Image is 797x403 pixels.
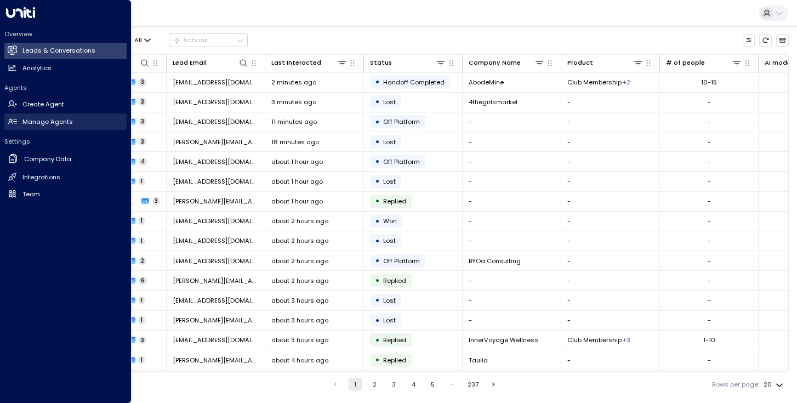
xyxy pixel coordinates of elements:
[764,378,785,391] div: 20
[22,173,60,182] h2: Integrations
[623,78,630,87] div: Private Suite,Resident Desk
[383,236,396,245] span: Lost
[139,237,145,245] span: 1
[4,186,127,202] a: Team
[463,291,561,310] td: -
[463,112,561,132] td: -
[4,83,127,92] h2: Agents
[383,138,396,146] span: Lost
[173,276,259,285] span: dillon@usemotion.com
[24,155,71,164] h2: Company Data
[173,157,259,166] span: johnnzambonimpa21@gmail.com
[375,214,380,229] div: •
[271,336,328,344] span: about 3 hours ago
[4,43,127,59] a: Leads & Conversations
[4,113,127,130] a: Manage Agents
[561,112,660,132] td: -
[173,197,259,206] span: kristen.petsche@gmail.com
[375,134,380,149] div: •
[383,336,406,344] span: Replied
[463,370,561,389] td: -
[561,291,660,310] td: -
[463,172,561,191] td: -
[463,212,561,231] td: -
[383,356,406,365] span: Replied
[383,276,406,285] span: Replied
[375,234,380,248] div: •
[173,58,207,68] div: Lead Email
[708,157,711,166] div: -
[388,378,401,391] button: Go to page 3
[743,34,755,47] button: Customize
[465,378,481,391] button: Go to page 237
[469,78,504,87] span: AbodeMine
[561,192,660,211] td: -
[271,217,328,225] span: about 2 hours ago
[173,217,259,225] span: lacey@reddoor-realestate.com
[139,158,147,166] span: 4
[139,277,147,285] span: 6
[446,378,459,391] div: …
[173,117,259,126] span: nullpointer0x00@gmail.com
[173,177,259,186] span: pohtr3@gmail.com
[469,58,544,68] div: Company Name
[139,297,145,304] span: 1
[370,58,392,68] div: Status
[567,78,622,87] span: Club Membership
[173,316,259,325] span: jenny@bigskybenefitsolutions.com
[271,58,347,68] div: Last Interacted
[173,257,259,265] span: amyrainford@byoaconsulting.com
[375,353,380,367] div: •
[708,296,711,305] div: -
[134,37,142,44] span: All
[271,236,328,245] span: about 2 hours ago
[271,157,323,166] span: about 1 hour ago
[765,58,791,68] div: AI mode
[701,78,717,87] div: 10-15
[169,33,248,47] div: Button group with a nested menu
[712,380,759,389] label: Rows per page:
[271,356,328,365] span: about 4 hours ago
[22,64,52,73] h2: Analytics
[759,34,772,47] span: Refresh
[4,30,127,38] h2: Overview
[328,378,501,391] nav: pagination navigation
[271,257,328,265] span: about 2 hours ago
[139,316,145,324] span: 1
[708,117,711,126] div: -
[561,172,660,191] td: -
[561,370,660,389] td: -
[139,98,146,106] span: 3
[375,273,380,288] div: •
[561,350,660,370] td: -
[173,98,259,106] span: 4thegirlsmarkett@gmail.com
[383,217,397,225] span: Won
[173,138,259,146] span: jimmy@nobaked.co
[469,98,518,106] span: 4thegirlsmarket
[383,157,420,166] span: Off Platform
[173,36,208,44] div: Actions
[139,217,145,225] span: 1
[708,217,711,225] div: -
[561,152,660,171] td: -
[139,337,146,344] span: 3
[703,336,715,344] div: 1-10
[375,194,380,208] div: •
[152,197,160,205] span: 3
[22,117,73,127] h2: Manage Agents
[139,356,145,364] span: 1
[561,311,660,330] td: -
[271,316,328,325] span: about 3 hours ago
[375,94,380,109] div: •
[271,98,316,106] span: 3 minutes ago
[22,100,64,109] h2: Create Agent
[561,212,660,231] td: -
[426,378,440,391] button: Go to page 5
[375,293,380,308] div: •
[375,333,380,348] div: •
[368,378,381,391] button: Go to page 2
[173,236,259,245] span: evaakter@gmail.com
[383,78,445,87] span: Handoff Completed
[349,378,362,391] button: page 1
[271,296,328,305] span: about 3 hours ago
